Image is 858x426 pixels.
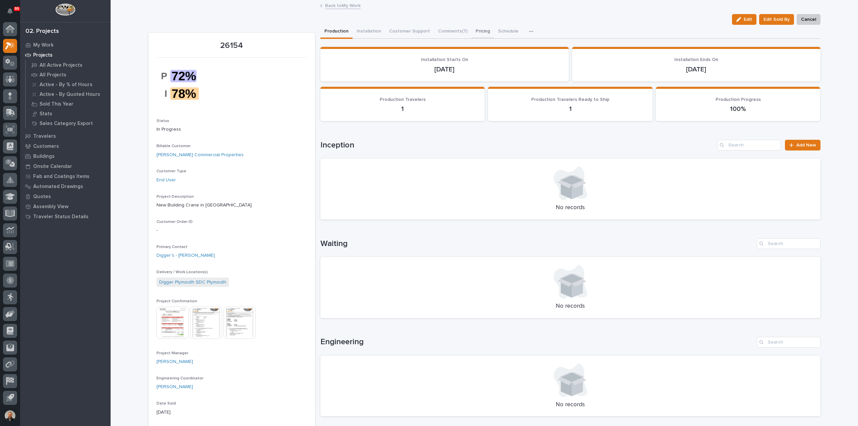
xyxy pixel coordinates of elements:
[157,144,191,148] span: Billable Customer
[20,181,111,191] a: Automated Drawings
[320,337,754,347] h1: Engineering
[328,401,812,409] p: No records
[328,65,561,73] p: [DATE]
[20,161,111,171] a: Onsite Calendar
[157,270,208,274] span: Delivery / Work Location(s)
[472,25,494,39] button: Pricing
[40,72,66,78] p: All Projects
[757,238,820,249] input: Search
[33,133,56,139] p: Travelers
[580,65,812,73] p: [DATE]
[732,14,756,25] button: Edit
[3,409,17,423] button: users-avatar
[20,50,111,60] a: Projects
[157,383,193,390] a: [PERSON_NAME]
[157,177,176,184] a: End User
[157,151,244,159] a: [PERSON_NAME] Commercial Properties
[157,195,194,199] span: Project Description
[40,92,100,98] p: Active - By Quoted Hours
[421,57,468,62] span: Installation Starts On
[20,151,111,161] a: Buildings
[531,97,609,102] span: Production Travelers Ready to Ship
[33,174,89,180] p: Fab and Coatings Items
[33,184,83,190] p: Automated Drawings
[20,171,111,181] a: Fab and Coatings Items
[40,82,93,88] p: Active - By % of Hours
[157,402,176,406] span: Date Sold
[20,40,111,50] a: My Work
[801,15,816,23] span: Cancel
[328,303,812,310] p: No records
[157,299,197,303] span: Project Confirmation
[757,337,820,348] input: Search
[33,143,59,149] p: Customers
[494,25,523,39] button: Schedule
[40,121,93,127] p: Sales Category Export
[15,6,19,11] p: 95
[159,279,226,286] a: Digger Plymouth SDC Plymouth
[759,14,794,25] button: Edit Sold By
[20,131,111,141] a: Travelers
[33,204,68,210] p: Assembly View
[3,4,17,18] button: Notifications
[785,140,820,150] a: Add New
[380,97,426,102] span: Production Travelers
[716,97,761,102] span: Production Progress
[744,16,752,22] span: Edit
[328,204,812,211] p: No records
[328,105,477,113] p: 1
[157,376,203,380] span: Engineering Coordinator
[157,41,307,51] p: 26154
[157,358,193,365] a: [PERSON_NAME]
[496,105,645,113] p: 1
[674,57,718,62] span: Installation Ends On
[20,211,111,222] a: Traveler Status Details
[157,252,215,259] a: Digger's - [PERSON_NAME]
[26,109,111,118] a: Stats
[157,227,307,234] p: -
[26,80,111,89] a: Active - By % of Hours
[40,101,73,107] p: Sold This Year
[157,409,307,416] p: [DATE]
[26,89,111,99] a: Active - By Quoted Hours
[26,99,111,109] a: Sold This Year
[320,140,715,150] h1: Inception
[796,143,816,147] span: Add New
[40,111,52,117] p: Stats
[157,245,187,249] span: Primary Contact
[325,1,361,9] a: Back toMy Work
[33,194,51,200] p: Quotes
[33,154,55,160] p: Buildings
[320,25,353,39] button: Production
[26,70,111,79] a: All Projects
[25,28,59,35] div: 02. Projects
[26,60,111,70] a: All Active Projects
[33,214,88,220] p: Traveler Status Details
[353,25,385,39] button: Installation
[8,8,17,19] div: Notifications95
[55,3,75,16] img: Workspace Logo
[320,239,754,249] h1: Waiting
[20,141,111,151] a: Customers
[717,140,781,150] input: Search
[33,164,72,170] p: Onsite Calendar
[33,42,54,48] p: My Work
[157,119,169,123] span: Status
[157,220,193,224] span: Customer Order ID
[664,105,812,113] p: 100%
[33,52,53,58] p: Projects
[157,351,188,355] span: Project Manager
[26,119,111,128] a: Sales Category Export
[434,25,472,39] button: Comments (7)
[40,62,82,68] p: All Active Projects
[20,191,111,201] a: Quotes
[385,25,434,39] button: Customer Support
[157,202,307,209] p: New Building Crane in [GEOGRAPHIC_DATA]
[20,201,111,211] a: Assembly View
[157,169,186,173] span: Customer Type
[157,126,307,133] p: In Progress
[797,14,820,25] button: Cancel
